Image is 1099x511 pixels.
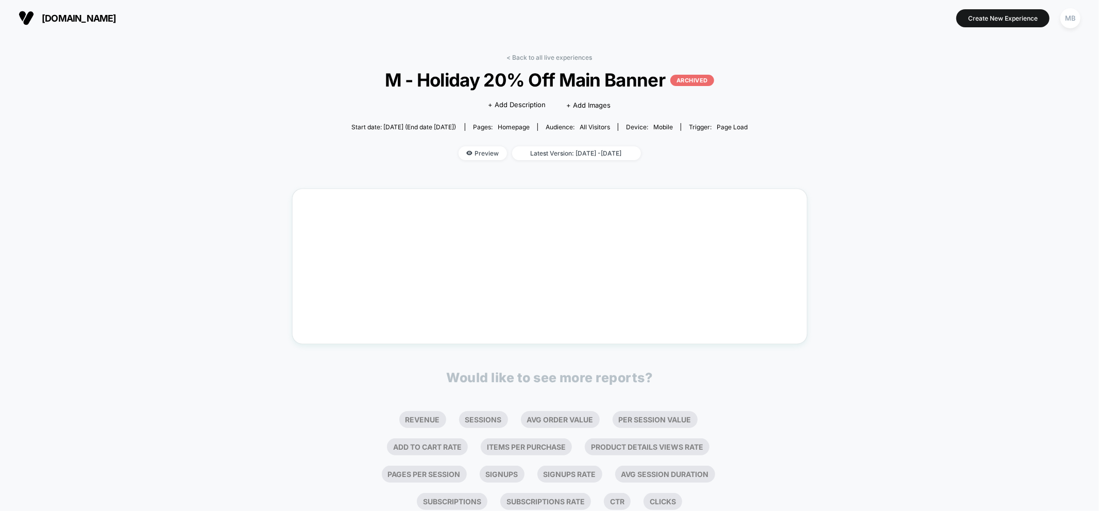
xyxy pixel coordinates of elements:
[956,9,1050,27] button: Create New Experience
[480,466,525,483] li: Signups
[1060,8,1080,28] div: MB
[604,493,631,510] li: Ctr
[717,123,748,131] span: Page Load
[689,123,748,131] div: Trigger:
[1057,8,1084,29] button: MB
[399,411,446,428] li: Revenue
[653,123,673,131] span: mobile
[670,75,714,86] p: ARCHIVED
[19,10,34,26] img: Visually logo
[459,411,508,428] li: Sessions
[498,123,530,131] span: homepage
[512,146,641,160] span: Latest Version: [DATE] - [DATE]
[580,123,610,131] span: All Visitors
[15,10,120,26] button: [DOMAIN_NAME]
[644,493,682,510] li: Clicks
[481,438,572,455] li: Items Per Purchase
[447,370,653,385] p: Would like to see more reports?
[521,411,600,428] li: Avg Order Value
[500,493,591,510] li: Subscriptions Rate
[382,466,467,483] li: Pages Per Session
[567,101,611,109] span: + Add Images
[546,123,610,131] div: Audience:
[351,123,456,131] span: Start date: [DATE] (End date [DATE])
[585,438,709,455] li: Product Details Views Rate
[537,466,602,483] li: Signups Rate
[417,493,487,510] li: Subscriptions
[459,146,507,160] span: Preview
[613,411,698,428] li: Per Session Value
[488,100,546,110] span: + Add Description
[618,123,681,131] span: Device:
[371,69,728,91] span: M - Holiday 20% Off Main Banner
[473,123,530,131] div: Pages:
[507,54,593,61] a: < Back to all live experiences
[387,438,468,455] li: Add To Cart Rate
[615,466,715,483] li: Avg Session Duration
[42,13,116,24] span: [DOMAIN_NAME]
